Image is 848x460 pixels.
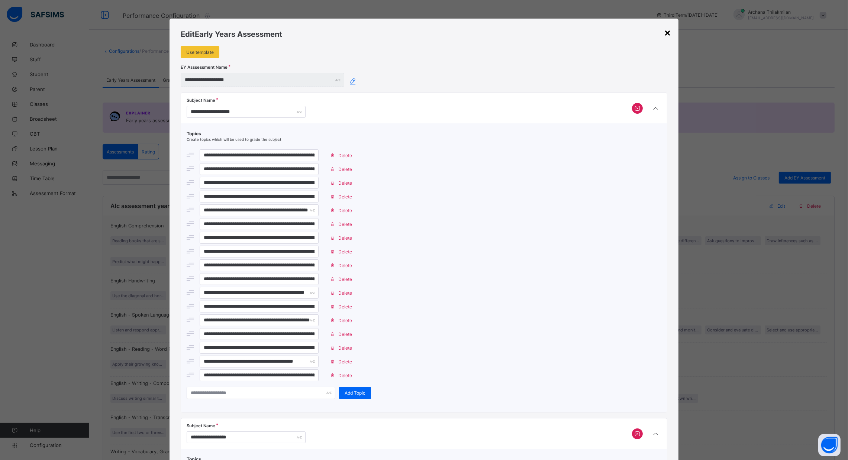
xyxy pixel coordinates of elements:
span: Delete [338,153,352,158]
label: EY Asssessment Name [181,65,228,70]
span: Delete [338,249,352,255]
span: Delete [338,304,352,310]
span: Subject Name [187,423,215,428]
span: Delete [338,290,352,296]
span: Delete [338,221,352,227]
span: Create topics which will be used to grade the subject [187,137,281,142]
div: [object Object] [181,93,667,412]
span: Delete [338,208,352,213]
span: Delete [338,180,352,186]
div: Only traits without subtraits can be deleted [632,428,643,439]
i: arrow [651,105,660,112]
div: Only traits without subtraits can be deleted [632,103,643,114]
span: Delete [338,331,352,337]
span: Delete [338,235,352,241]
span: Delete [338,263,352,268]
div: × [664,26,671,39]
span: Subject Name [187,98,215,103]
i: arrow [651,430,660,438]
button: Open asap [818,434,841,456]
span: Delete [338,318,352,323]
span: Delete [338,194,352,200]
span: Delete [338,345,352,351]
span: Use template [186,49,214,55]
span: Topics [187,131,661,136]
span: Delete [338,373,352,378]
span: Delete [338,276,352,282]
span: Delete [338,359,352,365]
span: Edit Early Years Assessment [181,30,282,39]
span: Add Topic [345,390,365,396]
span: Delete [338,166,352,172]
